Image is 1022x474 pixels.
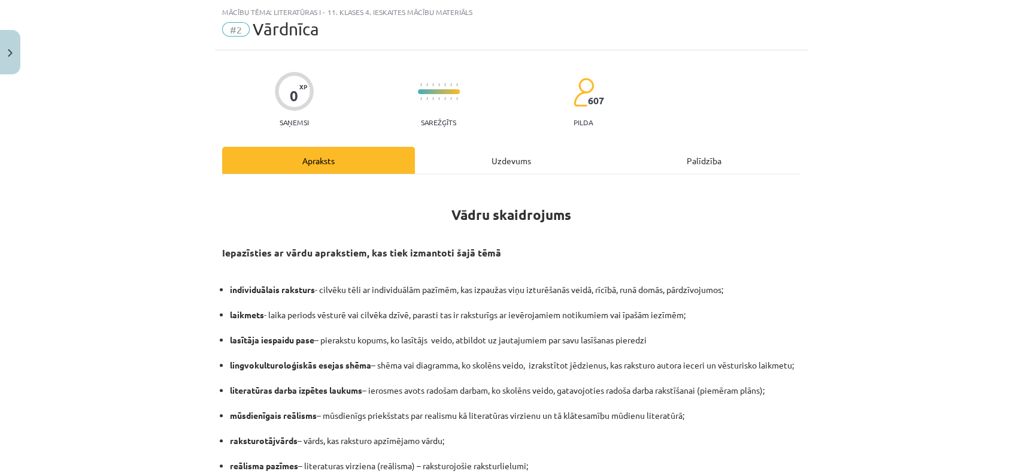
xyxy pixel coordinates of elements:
[222,22,250,37] span: #2
[573,77,594,107] img: students-c634bb4e5e11cddfef0936a35e636f08e4e9abd3cc4e673bd6f9a4125e45ecb1.svg
[456,97,457,100] img: icon-short-line-57e1e144782c952c97e751825c79c345078a6d821885a25fce030b3d8c18986b.svg
[8,49,13,57] img: icon-close-lesson-0947bae3869378f0d4975bcd49f059093ad1ed9edebbc8119c70593378902aed.svg
[574,118,593,126] p: pilda
[438,83,439,86] img: icon-short-line-57e1e144782c952c97e751825c79c345078a6d821885a25fce030b3d8c18986b.svg
[230,284,315,295] strong: individuālais raksturs
[222,147,415,174] div: Apraksts
[299,83,307,90] span: XP
[432,83,433,86] img: icon-short-line-57e1e144782c952c97e751825c79c345078a6d821885a25fce030b3d8c18986b.svg
[450,83,451,86] img: icon-short-line-57e1e144782c952c97e751825c79c345078a6d821885a25fce030b3d8c18986b.svg
[222,8,800,16] div: Mācību tēma: Literatūras i - 11. klases 4. ieskaites mācību materiāls
[230,334,314,345] strong: lasītāja iespaidu pase
[230,359,800,384] li: – shēma vai diagramma, ko skolēns veido, izrakstītot jēdzienus, kas raksturo autora ieceri un vēs...
[426,97,427,100] img: icon-short-line-57e1e144782c952c97e751825c79c345078a6d821885a25fce030b3d8c18986b.svg
[230,410,317,421] strong: mūsdienīgais reālisms
[230,409,800,434] li: – mūsdienīgs priekšstats par realismu kā literatūras virzienu un tā klātesamību mūdienu literatūrā;
[456,83,457,86] img: icon-short-line-57e1e144782c952c97e751825c79c345078a6d821885a25fce030b3d8c18986b.svg
[230,460,298,471] strong: reālisma pazīmes
[432,97,433,100] img: icon-short-line-57e1e144782c952c97e751825c79c345078a6d821885a25fce030b3d8c18986b.svg
[444,97,445,100] img: icon-short-line-57e1e144782c952c97e751825c79c345078a6d821885a25fce030b3d8c18986b.svg
[421,118,456,126] p: Sarežģīts
[230,309,800,334] li: - laika periods vēsturē vai cilvēka dzīvē, parasti tas ir raksturīgs ar ievērojamiem notikumiem v...
[253,19,319,39] span: Vārdnīca
[222,246,501,259] strong: Iepazīsties ar vārdu aprakstiem, kas tiek izmantoti šajā tēmā
[420,83,421,86] img: icon-short-line-57e1e144782c952c97e751825c79c345078a6d821885a25fce030b3d8c18986b.svg
[230,360,371,370] strong: lingvokulturoloģiskās esejas shēma
[451,206,571,224] strong: Vādru skaidrojums
[450,97,451,100] img: icon-short-line-57e1e144782c952c97e751825c79c345078a6d821885a25fce030b3d8c18986b.svg
[588,95,604,106] span: 607
[230,435,298,446] strong: raksturotājvārds
[426,83,427,86] img: icon-short-line-57e1e144782c952c97e751825c79c345078a6d821885a25fce030b3d8c18986b.svg
[230,434,800,460] li: – vārds, kas raksturo apzīmējamo vārdu;
[444,83,445,86] img: icon-short-line-57e1e144782c952c97e751825c79c345078a6d821885a25fce030b3d8c18986b.svg
[415,147,608,174] div: Uzdevums
[230,309,264,320] strong: laikmets
[438,97,439,100] img: icon-short-line-57e1e144782c952c97e751825c79c345078a6d821885a25fce030b3d8c18986b.svg
[230,384,800,409] li: – ierosmes avots radošam darbam, ko skolēns veido, gatavojoties radoša darba rakstīšanai (piemēra...
[230,385,362,395] strong: literatūras darba izpētes laukums
[608,147,800,174] div: Palīdzība
[290,87,298,104] div: 0
[420,97,421,100] img: icon-short-line-57e1e144782c952c97e751825c79c345078a6d821885a25fce030b3d8c18986b.svg
[230,334,800,359] li: – pierakstu kopums, ko lasītājs veido, atbildot uz jautajumiem par savu lasīšanas pieredzi
[275,118,314,126] p: Saņemsi
[230,283,800,309] li: - cilvēku tēli ar individuālām pazīmēm, kas izpaužas viņu izturēšanās veidā, rīcībā, runā domās, ...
